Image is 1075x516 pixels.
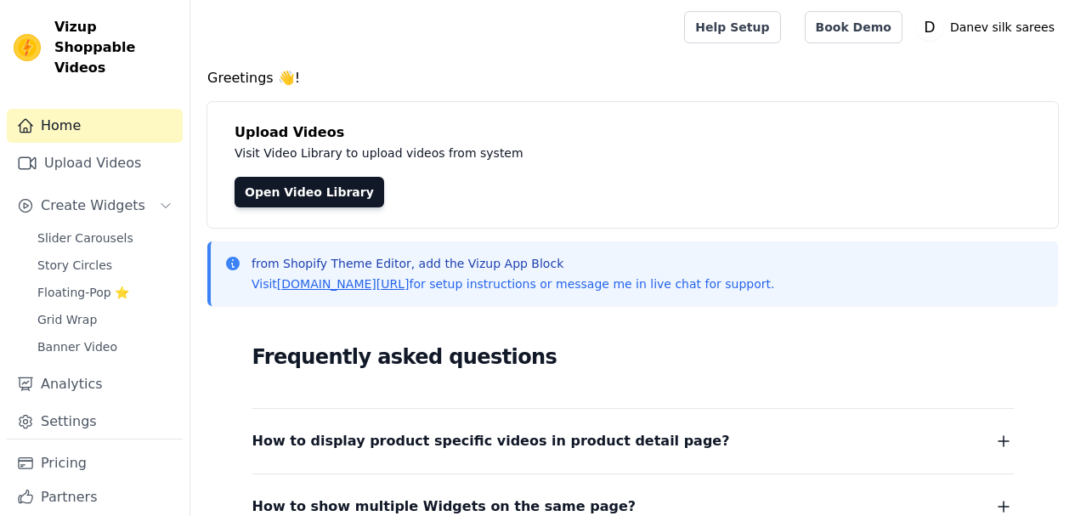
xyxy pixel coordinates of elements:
a: Partners [7,480,183,514]
h2: Frequently asked questions [252,340,1014,374]
span: Grid Wrap [37,311,97,328]
a: Book Demo [805,11,902,43]
h4: Upload Videos [235,122,1031,143]
img: Vizup [14,34,41,61]
span: Create Widgets [41,196,145,216]
p: Visit Video Library to upload videos from system [235,143,996,163]
a: Floating-Pop ⭐ [27,281,183,304]
a: Pricing [7,446,183,480]
h4: Greetings 👋! [207,68,1058,88]
p: Danev silk sarees [943,12,1061,43]
a: Story Circles [27,253,183,277]
a: Open Video Library [235,177,384,207]
a: Upload Videos [7,146,183,180]
button: D Danev silk sarees [916,12,1061,43]
a: Help Setup [684,11,780,43]
text: D [924,19,935,36]
p: from Shopify Theme Editor, add the Vizup App Block [252,255,774,272]
button: Create Widgets [7,189,183,223]
span: Vizup Shoppable Videos [54,17,176,78]
span: Slider Carousels [37,230,133,247]
a: Banner Video [27,335,183,359]
span: Story Circles [37,257,112,274]
a: Settings [7,405,183,439]
a: Analytics [7,367,183,401]
a: Slider Carousels [27,226,183,250]
button: How to display product specific videos in product detail page? [252,429,1014,453]
a: Home [7,109,183,143]
p: Visit for setup instructions or message me in live chat for support. [252,275,774,292]
a: [DOMAIN_NAME][URL] [277,277,410,291]
span: How to display product specific videos in product detail page? [252,429,730,453]
span: Banner Video [37,338,117,355]
span: Floating-Pop ⭐ [37,284,129,301]
a: Grid Wrap [27,308,183,332]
